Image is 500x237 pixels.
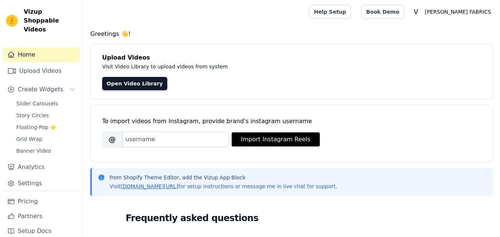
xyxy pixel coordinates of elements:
[16,100,58,107] span: Slider Carousels
[102,117,481,126] div: To import videos from Instagram, provide brand's instagram username
[18,85,63,94] span: Create Widgets
[309,5,351,19] a: Help Setup
[12,134,80,144] a: Grid Wrap
[410,5,494,18] button: V [PERSON_NAME] FABRICS
[12,98,80,109] a: Slider Carousels
[414,8,418,16] text: V
[361,5,404,19] a: Book Demo
[232,132,320,146] button: Import Instagram Reels
[102,62,434,71] p: Visit Video Library to upload videos from system
[3,64,80,78] a: Upload Videos
[121,183,178,189] a: [DOMAIN_NAME][URL]
[102,53,481,62] h4: Upload Videos
[6,15,18,27] img: Vizup
[102,77,167,90] a: Open Video Library
[3,47,80,62] a: Home
[16,135,42,143] span: Grid Wrap
[12,122,80,132] a: Floating-Pop ⭐
[3,82,80,97] button: Create Widgets
[110,183,337,190] p: Visit for setup instructions or message me in live chat for support.
[16,123,56,131] span: Floating-Pop ⭐
[12,146,80,156] a: Banner Video
[90,30,493,38] h4: Greetings 👋!
[3,160,80,175] a: Analytics
[12,110,80,121] a: Story Circles
[102,132,122,147] span: @
[16,147,51,155] span: Banner Video
[126,211,457,226] h2: Frequently asked questions
[3,176,80,191] a: Settings
[3,209,80,224] a: Partners
[110,174,337,181] p: from Shopify Theme Editor, add the Vizup App Block
[122,132,229,147] input: username
[16,112,49,119] span: Story Circles
[24,7,77,34] span: Vizup Shoppable Videos
[3,194,80,209] a: Pricing
[422,5,494,18] p: [PERSON_NAME] FABRICS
